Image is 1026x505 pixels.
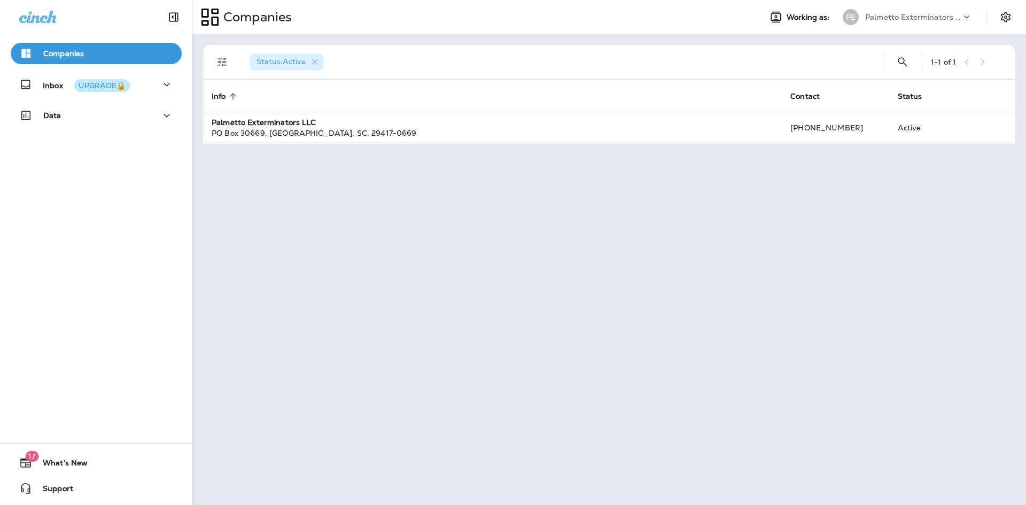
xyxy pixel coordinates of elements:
p: Palmetto Exterminators LLC [865,13,961,21]
p: Data [43,111,61,120]
button: Companies [11,43,182,64]
button: Support [11,478,182,499]
span: Working as: [787,13,832,22]
span: Contact [790,91,834,101]
span: Support [32,484,73,497]
button: Search Companies [892,51,913,73]
div: UPGRADE🔒 [79,82,126,89]
button: Data [11,105,182,126]
button: Settings [996,7,1015,27]
p: Companies [219,9,292,25]
td: [PHONE_NUMBER] [782,112,889,144]
p: Companies [43,49,84,58]
button: 17What's New [11,452,182,473]
span: Status [898,92,922,101]
button: UPGRADE🔒 [74,79,130,92]
td: Active [889,112,958,144]
div: PO Box 30669 , [GEOGRAPHIC_DATA] , SC , 29417-0669 [212,128,773,138]
span: 17 [25,451,38,462]
p: Inbox [43,79,130,90]
strong: Palmetto Exterminators LLC [212,118,316,127]
div: Status:Active [250,53,323,71]
span: Contact [790,92,820,101]
div: 1 - 1 of 1 [931,58,956,66]
span: Info [212,92,226,101]
span: What's New [32,459,88,471]
span: Status : Active [256,57,306,66]
button: Filters [212,51,233,73]
div: PE [843,9,859,25]
span: Info [212,91,240,101]
button: InboxUPGRADE🔒 [11,74,182,95]
button: Collapse Sidebar [159,6,189,28]
span: Status [898,91,936,101]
